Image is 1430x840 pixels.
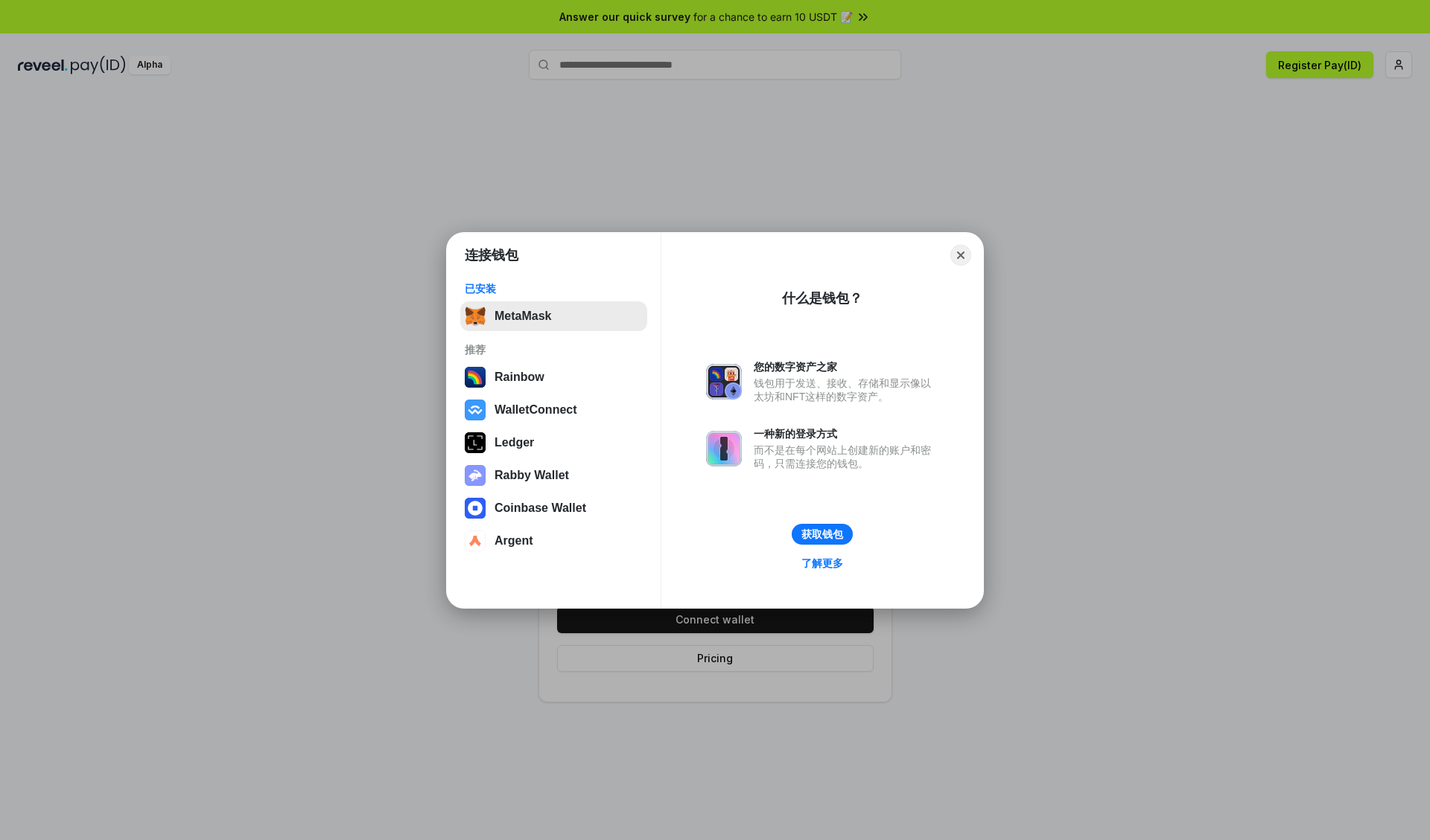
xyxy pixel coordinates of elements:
[754,443,938,470] div: 而不是在每个网站上创建新的账户和密码，只需连接您的钱包。
[460,461,647,490] button: Rabby Wallet
[460,526,647,556] button: Argent
[465,282,643,295] div: 已安装
[792,524,853,545] button: 获取钱包
[465,306,486,327] img: svg+xml,%3Csvg%20fill%3D%22none%22%20height%3D%2233%22%20viewBox%3D%220%200%2035%2033%22%20width%...
[460,301,647,331] button: MetaMask
[495,403,577,417] div: WalletConnect
[460,428,647,458] button: Ledger
[495,310,551,323] div: MetaMask
[495,501,586,515] div: Coinbase Wallet
[754,360,938,373] div: 您的数字资产之家
[706,431,742,467] img: svg+xml,%3Csvg%20xmlns%3D%22http%3A%2F%2Fwww.w3.org%2F2000%2Fsvg%22%20fill%3D%22none%22%20viewBox...
[754,376,938,403] div: 钱包用于发送、接收、存储和显示像以太坊和NFT这样的数字资产。
[465,432,486,453] img: svg+xml,%3Csvg%20xmlns%3D%22http%3A%2F%2Fwww.w3.org%2F2000%2Fsvg%22%20width%3D%2228%22%20height%3...
[801,557,843,570] div: 了解更多
[754,427,938,440] div: 一种新的登录方式
[706,364,742,400] img: svg+xml,%3Csvg%20xmlns%3D%22http%3A%2F%2Fwww.w3.org%2F2000%2Fsvg%22%20fill%3D%22none%22%20viewBox...
[460,395,647,425] button: WalletConnect
[792,554,852,573] a: 了解更多
[495,469,569,482] div: Rabby Wallet
[782,289,862,307] div: 什么是钱包？
[460,362,647,392] button: Rainbow
[465,530,486,551] img: svg+xml,%3Csvg%20width%3D%2228%22%20height%3D%2228%22%20viewBox%3D%220%200%2028%2028%22%20fill%3D...
[460,493,647,523] button: Coinbase Wallet
[950,245,971,266] button: Close
[801,528,843,541] div: 获取钱包
[465,246,518,264] h1: 连接钱包
[495,371,544,384] div: Rainbow
[465,465,486,486] img: svg+xml,%3Csvg%20xmlns%3D%22http%3A%2F%2Fwww.w3.org%2F2000%2Fsvg%22%20fill%3D%22none%22%20viewBox...
[465,343,643,356] div: 推荐
[495,534,533,548] div: Argent
[465,400,486,420] img: svg+xml,%3Csvg%20width%3D%2228%22%20height%3D%2228%22%20viewBox%3D%220%200%2028%2028%22%20fill%3D...
[465,498,486,519] img: svg+xml,%3Csvg%20width%3D%2228%22%20height%3D%2228%22%20viewBox%3D%220%200%2028%2028%22%20fill%3D...
[495,436,534,449] div: Ledger
[465,367,486,388] img: svg+xml,%3Csvg%20width%3D%22120%22%20height%3D%22120%22%20viewBox%3D%220%200%20120%20120%22%20fil...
